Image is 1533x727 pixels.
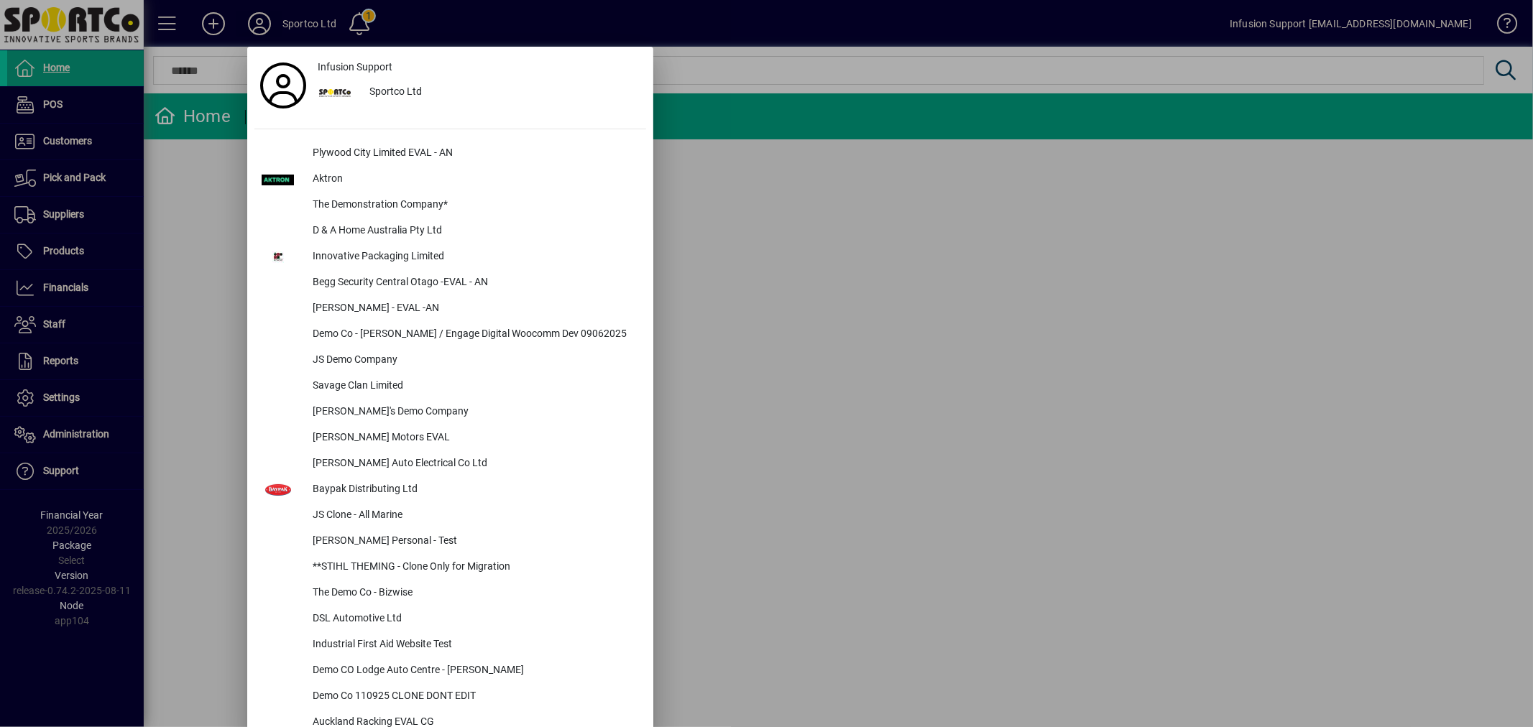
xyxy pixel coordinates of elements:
[301,167,646,193] div: Aktron
[254,632,646,658] button: Industrial First Aid Website Test
[254,580,646,606] button: The Demo Co - Bizwise
[254,503,646,529] button: JS Clone - All Marine
[254,451,646,477] button: [PERSON_NAME] Auto Electrical Co Ltd
[301,451,646,477] div: [PERSON_NAME] Auto Electrical Co Ltd
[301,555,646,580] div: **STIHL THEMING - Clone Only for Migration
[254,322,646,348] button: Demo Co - [PERSON_NAME] / Engage Digital Woocomm Dev 09062025
[254,167,646,193] button: Aktron
[254,555,646,580] button: **STIHL THEMING - Clone Only for Migration
[301,296,646,322] div: [PERSON_NAME] - EVAL -AN
[254,244,646,270] button: Innovative Packaging Limited
[254,658,646,684] button: Demo CO Lodge Auto Centre - [PERSON_NAME]
[301,322,646,348] div: Demo Co - [PERSON_NAME] / Engage Digital Woocomm Dev 09062025
[254,218,646,244] button: D & A Home Australia Pty Ltd
[254,477,646,503] button: Baypak Distributing Ltd
[301,580,646,606] div: The Demo Co - Bizwise
[254,374,646,399] button: Savage Clan Limited
[301,529,646,555] div: [PERSON_NAME] Personal - Test
[254,529,646,555] button: [PERSON_NAME] Personal - Test
[254,425,646,451] button: [PERSON_NAME] Motors EVAL
[254,270,646,296] button: Begg Security Central Otago -EVAL - AN
[301,632,646,658] div: Industrial First Aid Website Test
[301,374,646,399] div: Savage Clan Limited
[358,80,646,106] div: Sportco Ltd
[301,503,646,529] div: JS Clone - All Marine
[254,193,646,218] button: The Demonstration Company*
[312,54,646,80] a: Infusion Support
[301,244,646,270] div: Innovative Packaging Limited
[301,684,646,710] div: Demo Co 110925 CLONE DONT EDIT
[301,425,646,451] div: [PERSON_NAME] Motors EVAL
[254,399,646,425] button: [PERSON_NAME]'s Demo Company
[301,193,646,218] div: The Demonstration Company*
[301,348,646,374] div: JS Demo Company
[301,270,646,296] div: Begg Security Central Otago -EVAL - AN
[254,73,312,98] a: Profile
[301,399,646,425] div: [PERSON_NAME]'s Demo Company
[301,141,646,167] div: Plywood City Limited EVAL - AN
[254,348,646,374] button: JS Demo Company
[254,606,646,632] button: DSL Automotive Ltd
[312,80,646,106] button: Sportco Ltd
[301,606,646,632] div: DSL Automotive Ltd
[301,477,646,503] div: Baypak Distributing Ltd
[301,218,646,244] div: D & A Home Australia Pty Ltd
[254,296,646,322] button: [PERSON_NAME] - EVAL -AN
[254,684,646,710] button: Demo Co 110925 CLONE DONT EDIT
[318,60,392,75] span: Infusion Support
[254,141,646,167] button: Plywood City Limited EVAL - AN
[301,658,646,684] div: Demo CO Lodge Auto Centre - [PERSON_NAME]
